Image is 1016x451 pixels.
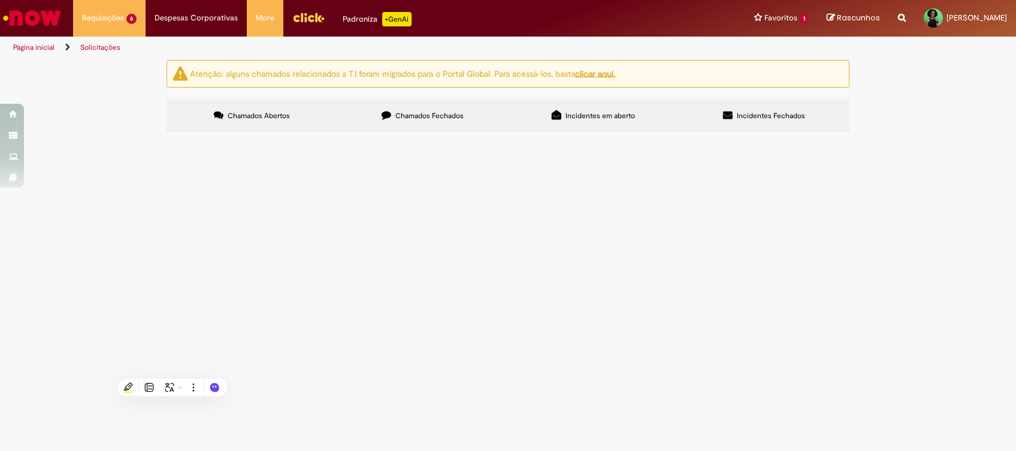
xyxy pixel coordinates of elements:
div: Padroniza [343,12,412,26]
img: ServiceNow [1,6,63,30]
a: clicar aqui. [575,68,615,79]
span: Chamados Fechados [395,111,464,121]
a: Página inicial [13,43,55,52]
span: Requisições [82,12,124,24]
span: Incidentes Fechados [737,111,805,121]
a: Solicitações [80,43,120,52]
p: +GenAi [382,12,412,26]
ng-bind-html: Atenção: alguns chamados relacionados a T.I foram migrados para o Portal Global. Para acessá-los,... [190,68,615,79]
img: click_logo_yellow_360x200.png [292,8,325,26]
span: Chamados Abertos [228,111,290,121]
span: Incidentes em aberto [566,111,635,121]
span: Rascunhos [837,12,880,23]
span: More [256,12,274,24]
span: 1 [800,14,809,24]
span: Despesas Corporativas [155,12,238,24]
span: [PERSON_NAME] [947,13,1007,23]
span: 6 [126,14,137,24]
a: Rascunhos [827,13,880,24]
ul: Trilhas de página [9,37,669,59]
span: Favoritos [764,12,797,24]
